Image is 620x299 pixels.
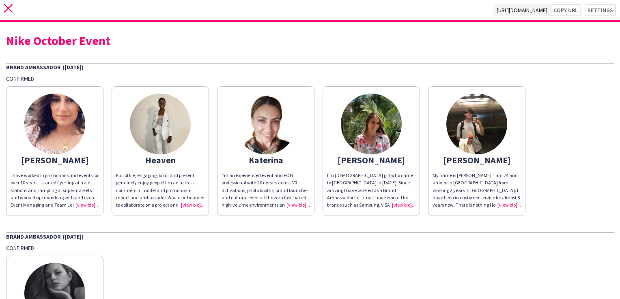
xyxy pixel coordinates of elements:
button: Settings [585,4,616,16]
div: Katerina [222,156,310,164]
span: I’m [DEMOGRAPHIC_DATA] girl who came to [GEOGRAPHIC_DATA] in [DATE]. Since arriving I have worked... [327,172,414,237]
div: Brand Ambassador ([DATE]) [6,232,614,240]
img: thumb-1646352376622157f890d73.jpeg [130,94,191,154]
span: [URL][DOMAIN_NAME] [493,4,551,16]
img: thumb-623681e64d146.jpeg [341,94,402,154]
div: [PERSON_NAME] [433,156,521,164]
div: Confirmed [6,244,614,252]
div: [PERSON_NAME] [11,156,99,164]
img: thumb-679a113731caf.jpeg [446,94,507,154]
div: Brand Ambassador ([DATE]) [6,63,614,71]
img: thumb-5e5f2f07e33a2.jpeg [24,94,85,154]
div: Confirmed [6,75,614,82]
div: I’m an experienced event and FOH professional with 20+ years across VR activations, photo booths,... [222,172,310,209]
div: Nike October Event [6,34,614,47]
div: My name is [PERSON_NAME]. I am 24 and arrived in [GEOGRAPHIC_DATA] from working 2 years in [GEOGR... [433,172,521,209]
button: Copy url [551,4,581,16]
div: [PERSON_NAME] [327,156,415,164]
img: thumb-66a9da2685660.jpg [235,94,296,154]
span: Full of life, engaging, bold, and present. I genuinely enjoy people! I’m an actress, commercial m... [116,172,205,215]
div: I have worked in promotions and events for over 10 years. I started flyer-ing at train stations a... [11,172,99,209]
div: Heaven [116,156,205,164]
